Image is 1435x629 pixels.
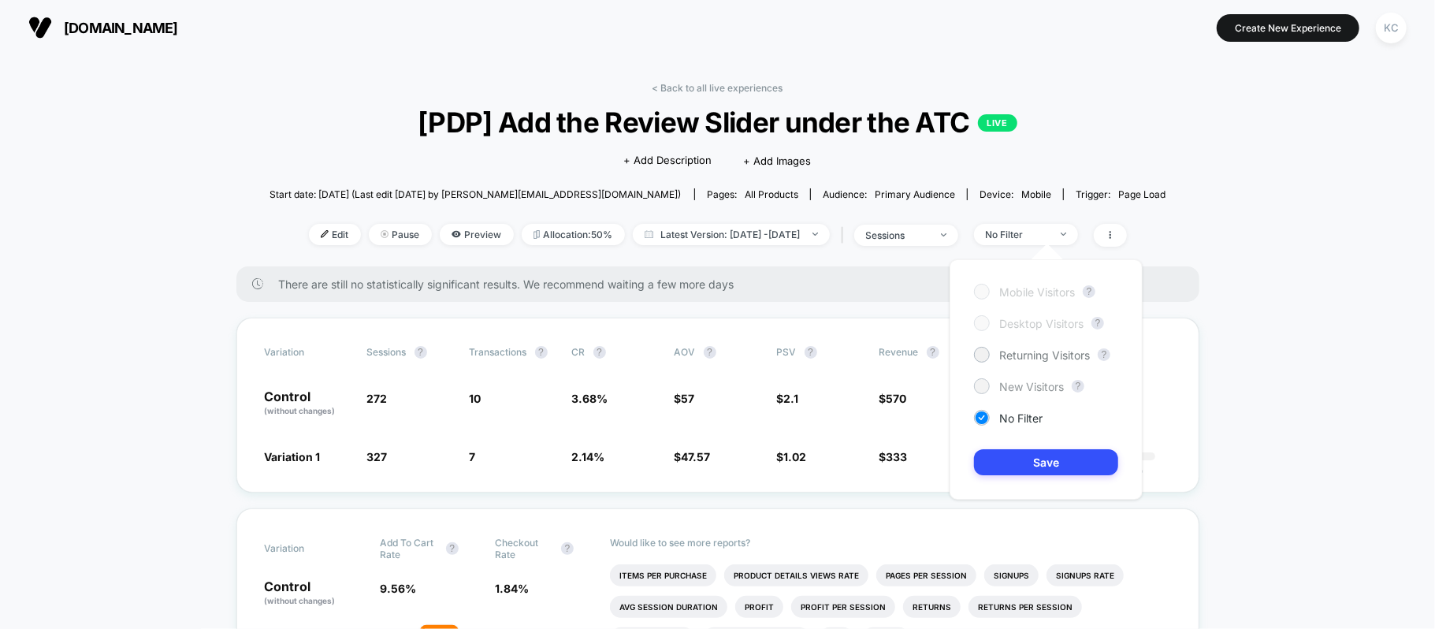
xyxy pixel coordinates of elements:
span: Returning Visitors [999,348,1090,362]
li: Returns Per Session [968,596,1082,618]
span: Preview [440,224,514,245]
span: | [838,224,854,247]
span: Sessions [367,346,407,358]
button: ? [927,346,939,359]
span: 3.68 % [572,392,608,405]
span: AOV [675,346,696,358]
img: Visually logo [28,16,52,39]
span: $ [879,450,908,463]
button: [DOMAIN_NAME] [24,15,183,40]
span: + Add Images [744,154,812,167]
span: Variation [265,346,351,359]
span: Desktop Visitors [999,317,1084,330]
button: ? [1072,380,1084,393]
img: calendar [645,230,653,238]
li: Pages Per Session [876,564,976,586]
button: ? [535,346,548,359]
li: Returns [903,596,961,618]
span: CR [572,346,586,358]
span: Pause [369,224,432,245]
span: 327 [367,450,388,463]
span: Start date: [DATE] (Last edit [DATE] by [PERSON_NAME][EMAIL_ADDRESS][DOMAIN_NAME]) [270,188,681,200]
span: Transactions [470,346,527,358]
span: Variation [265,537,351,560]
img: edit [321,230,329,238]
img: end [1061,233,1066,236]
span: [DOMAIN_NAME] [64,20,178,36]
span: 10 [470,392,481,405]
p: LIVE [978,114,1017,132]
a: < Back to all live experiences [652,82,783,94]
button: ? [415,346,427,359]
button: ? [1098,348,1110,361]
span: Mobile Visitors [999,285,1075,299]
span: 47.57 [682,450,711,463]
span: Add To Cart Rate [380,537,438,560]
img: end [812,233,818,236]
span: No Filter [999,411,1043,425]
span: Checkout Rate [495,537,553,560]
p: Control [265,580,364,607]
span: 9.56 % [380,582,416,595]
span: + Add Description [624,153,712,169]
span: Revenue [879,346,919,358]
span: $ [675,450,711,463]
li: Avg Session Duration [610,596,727,618]
div: No Filter [986,229,1049,240]
span: 333 [887,450,908,463]
img: end [381,230,388,238]
span: PSV [777,346,797,358]
span: $ [777,450,807,463]
div: KC [1376,13,1407,43]
span: New Visitors [999,380,1064,393]
button: ? [1091,317,1104,329]
span: (without changes) [265,406,336,415]
span: Device: [967,188,1063,200]
div: Pages: [707,188,798,200]
img: end [941,233,946,236]
li: Profit Per Session [791,596,895,618]
span: Page Load [1118,188,1165,200]
span: 1.84 % [495,582,529,595]
span: mobile [1021,188,1051,200]
span: Latest Version: [DATE] - [DATE] [633,224,830,245]
span: 2.14 % [572,450,605,463]
span: all products [745,188,798,200]
span: 570 [887,392,907,405]
span: There are still no statistically significant results. We recommend waiting a few more days [279,277,1168,291]
li: Profit [735,596,783,618]
li: Items Per Purchase [610,564,716,586]
span: Allocation: 50% [522,224,625,245]
div: sessions [866,229,929,241]
img: rebalance [533,230,540,239]
button: ? [446,542,459,555]
div: Audience: [823,188,955,200]
div: Trigger: [1076,188,1165,200]
span: Variation 1 [265,450,321,463]
span: $ [675,392,695,405]
button: ? [805,346,817,359]
span: $ [879,392,907,405]
span: 7 [470,450,476,463]
span: [PDP] Add the Review Slider under the ATC [314,106,1121,139]
span: Primary Audience [875,188,955,200]
span: 2.1 [784,392,799,405]
p: Control [265,390,351,417]
button: KC [1371,12,1411,44]
button: ? [593,346,606,359]
button: Save [974,449,1118,475]
span: $ [777,392,799,405]
button: ? [561,542,574,555]
button: ? [1083,285,1095,298]
button: ? [704,346,716,359]
button: Create New Experience [1217,14,1359,42]
span: 1.02 [784,450,807,463]
p: Would like to see more reports? [610,537,1170,549]
span: 272 [367,392,388,405]
span: (without changes) [265,596,336,605]
li: Product Details Views Rate [724,564,868,586]
span: Edit [309,224,361,245]
li: Signups [984,564,1039,586]
li: Signups Rate [1047,564,1124,586]
span: 57 [682,392,695,405]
